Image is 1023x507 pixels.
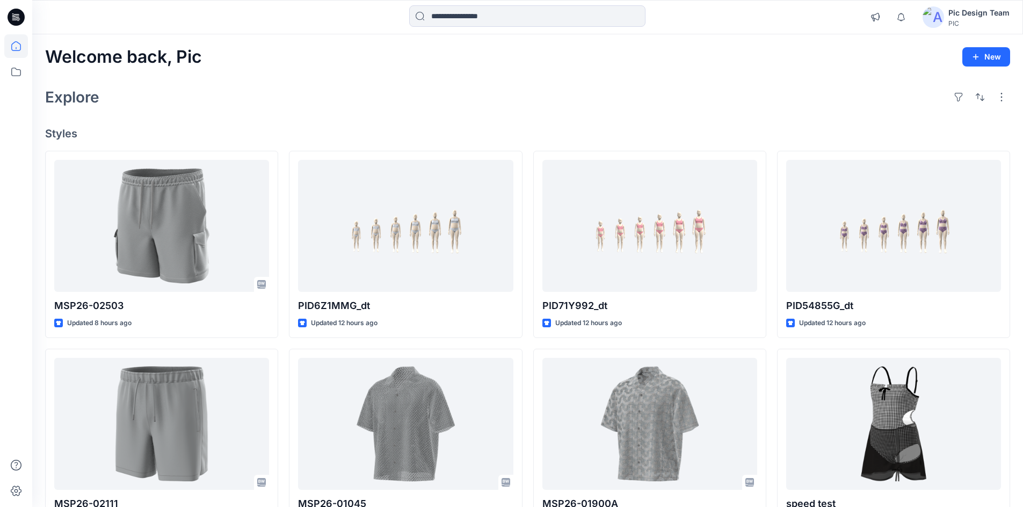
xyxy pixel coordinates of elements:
a: speed test [786,358,1001,490]
p: PID71Y992_dt [542,298,757,313]
div: Pic Design Team [948,6,1010,19]
h2: Explore [45,89,99,106]
button: New [962,47,1010,67]
p: Updated 12 hours ago [555,318,622,329]
h2: Welcome back, Pic [45,47,202,67]
a: MSP26-01045 [298,358,513,490]
h4: Styles [45,127,1010,140]
p: PID54855G_dt [786,298,1001,313]
a: PID54855G_dt [786,160,1001,292]
a: MSP26-02503 [54,160,269,292]
p: Updated 8 hours ago [67,318,132,329]
a: PID71Y992_dt [542,160,757,292]
p: MSP26-02503 [54,298,269,313]
a: MSP26-02111 [54,358,269,490]
p: PID6Z1MMG_dt [298,298,513,313]
p: Updated 12 hours ago [311,318,378,329]
a: MSP26-01900A [542,358,757,490]
p: Updated 12 hours ago [799,318,866,329]
div: PIC [948,19,1010,27]
img: avatar [923,6,944,28]
a: PID6Z1MMG_dt [298,160,513,292]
